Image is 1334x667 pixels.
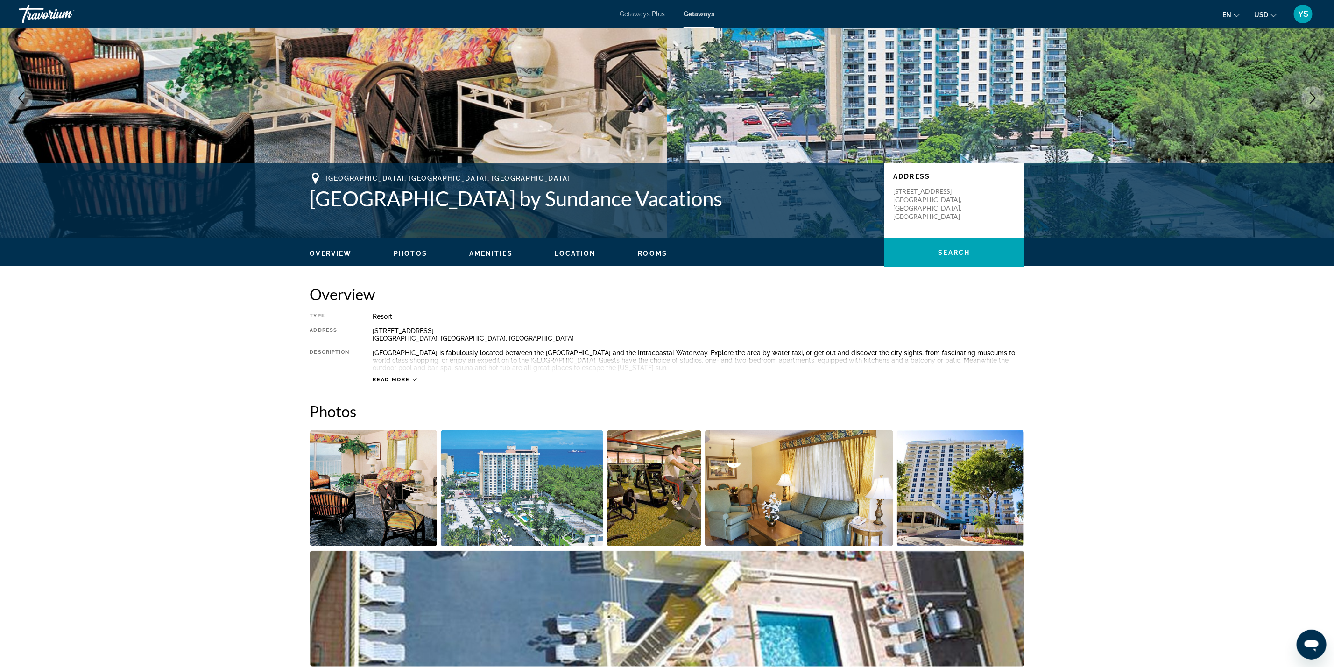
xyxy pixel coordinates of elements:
[326,175,571,182] span: [GEOGRAPHIC_DATA], [GEOGRAPHIC_DATA], [GEOGRAPHIC_DATA]
[373,377,410,383] span: Read more
[1254,8,1277,21] button: Change currency
[607,430,702,547] button: Open full-screen image slider
[1298,9,1308,19] span: YS
[373,313,1024,320] div: Resort
[310,186,875,211] h1: [GEOGRAPHIC_DATA] by Sundance Vacations
[620,10,665,18] a: Getaways Plus
[555,250,596,257] span: Location
[310,327,350,342] div: Address
[9,86,33,110] button: Previous image
[638,250,668,257] span: Rooms
[1297,630,1327,660] iframe: Button to launch messaging window
[394,249,427,258] button: Photos
[310,249,352,258] button: Overview
[310,550,1024,667] button: Open full-screen image slider
[310,349,350,372] div: Description
[310,430,438,547] button: Open full-screen image slider
[373,349,1024,372] div: [GEOGRAPHIC_DATA] is fabulously located between the [GEOGRAPHIC_DATA] and the Intracoastal Waterw...
[555,249,596,258] button: Location
[310,250,352,257] span: Overview
[394,250,427,257] span: Photos
[1222,8,1240,21] button: Change language
[1254,11,1268,19] span: USD
[310,285,1024,303] h2: Overview
[1291,4,1315,24] button: User Menu
[894,187,968,221] p: [STREET_ADDRESS] [GEOGRAPHIC_DATA], [GEOGRAPHIC_DATA], [GEOGRAPHIC_DATA]
[441,430,603,547] button: Open full-screen image slider
[684,10,714,18] a: Getaways
[310,313,350,320] div: Type
[939,249,970,256] span: Search
[897,430,1024,547] button: Open full-screen image slider
[1222,11,1231,19] span: en
[310,402,1024,421] h2: Photos
[469,250,513,257] span: Amenities
[1301,86,1325,110] button: Next image
[373,327,1024,342] div: [STREET_ADDRESS] [GEOGRAPHIC_DATA], [GEOGRAPHIC_DATA], [GEOGRAPHIC_DATA]
[884,238,1024,267] button: Search
[373,376,417,383] button: Read more
[469,249,513,258] button: Amenities
[19,2,112,26] a: Travorium
[894,173,1015,180] p: Address
[705,430,893,547] button: Open full-screen image slider
[638,249,668,258] button: Rooms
